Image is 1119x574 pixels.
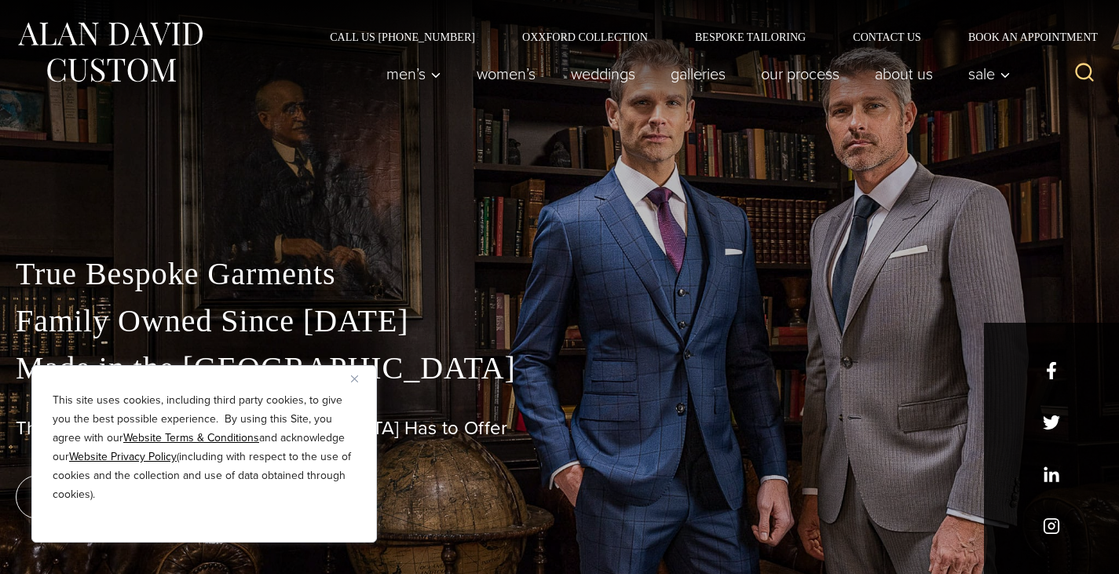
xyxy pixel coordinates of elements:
[858,58,951,90] a: About Us
[386,66,441,82] span: Men’s
[351,375,358,382] img: Close
[744,58,858,90] a: Our Process
[554,58,653,90] a: weddings
[369,58,1019,90] nav: Primary Navigation
[968,66,1011,82] span: Sale
[53,391,356,504] p: This site uses cookies, including third party cookies, to give you the best possible experience. ...
[69,448,177,465] a: Website Privacy Policy
[829,31,945,42] a: Contact Us
[653,58,744,90] a: Galleries
[16,250,1103,392] p: True Bespoke Garments Family Owned Since [DATE] Made in the [GEOGRAPHIC_DATA]
[499,31,671,42] a: Oxxford Collection
[459,58,554,90] a: Women’s
[306,31,499,42] a: Call Us [PHONE_NUMBER]
[16,17,204,87] img: Alan David Custom
[1066,55,1103,93] button: View Search Form
[945,31,1103,42] a: Book an Appointment
[671,31,829,42] a: Bespoke Tailoring
[123,430,259,446] a: Website Terms & Conditions
[306,31,1103,42] nav: Secondary Navigation
[16,417,1103,440] h1: The Best Custom Suits [GEOGRAPHIC_DATA] Has to Offer
[16,475,236,519] a: book an appointment
[351,369,370,388] button: Close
